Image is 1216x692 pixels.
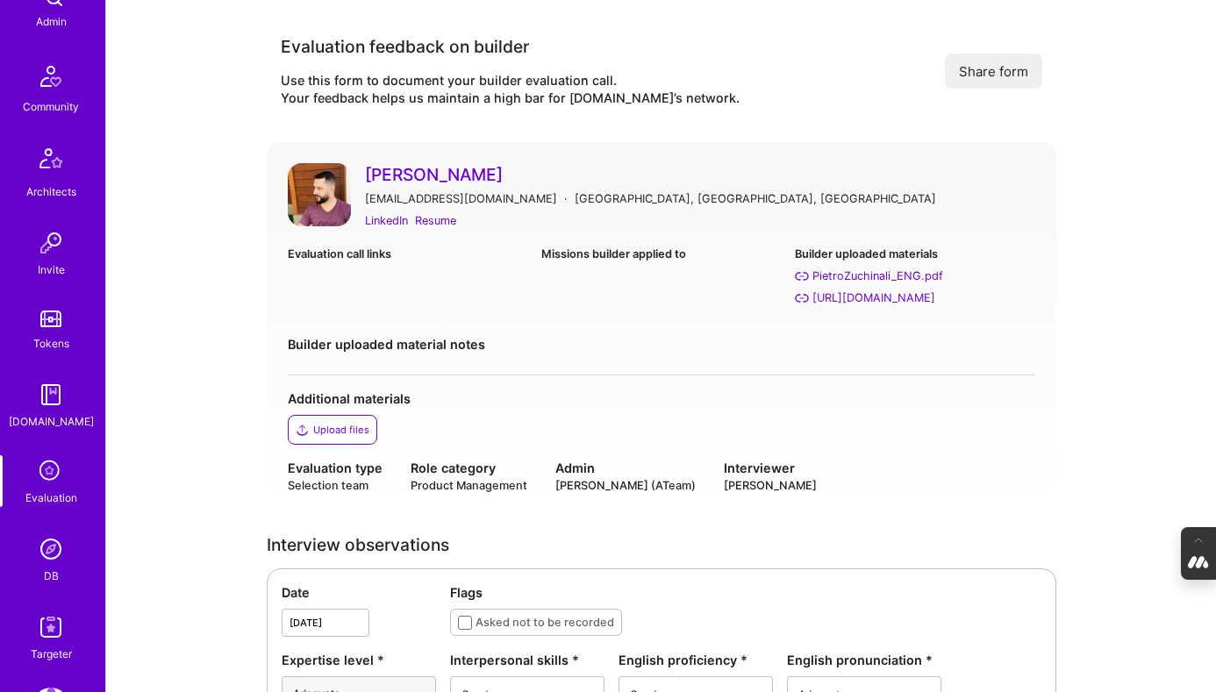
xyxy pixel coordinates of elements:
[724,477,817,494] div: [PERSON_NAME]
[795,269,809,283] i: PietroZuchinali_ENG.pdf
[795,267,1034,285] a: PietroZuchinali_ENG.pdf
[288,335,1035,353] div: Builder uploaded material notes
[36,12,67,31] div: Admin
[282,651,436,669] div: Expertise level *
[30,55,72,97] img: Community
[411,459,527,477] div: Role category
[795,289,1034,307] a: [URL][DOMAIN_NAME]
[288,389,1035,408] div: Additional materials
[267,536,1056,554] div: Interview observations
[31,645,72,663] div: Targeter
[945,54,1042,89] button: Share form
[365,211,408,230] a: LinkedIn
[450,651,604,669] div: Interpersonal skills *
[288,245,527,263] div: Evaluation call links
[33,377,68,412] img: guide book
[33,610,68,645] img: Skill Targeter
[281,72,740,107] div: Use this form to document your builder evaluation call. Your feedback helps us maintain a high ba...
[787,651,941,669] div: English pronunciation *
[9,412,94,431] div: [DOMAIN_NAME]
[282,583,436,602] div: Date
[541,245,781,263] div: Missions builder applied to
[555,477,696,494] div: [PERSON_NAME] (ATeam)
[288,477,383,494] div: Selection team
[44,567,59,585] div: DB
[619,651,773,669] div: English proficiency *
[296,423,310,437] i: icon Upload2
[33,225,68,260] img: Invite
[313,423,369,437] div: Upload files
[33,531,68,567] img: Admin Search
[288,163,351,231] a: User Avatar
[38,260,65,279] div: Invite
[33,334,69,353] div: Tokens
[30,140,72,182] img: Architects
[40,310,61,327] img: tokens
[555,459,696,477] div: Admin
[476,613,614,631] div: Asked not to be recorded
[365,163,1035,186] a: [PERSON_NAME]
[34,455,68,489] i: icon SelectionTeam
[450,583,1041,602] div: Flags
[25,489,77,507] div: Evaluation
[411,477,527,494] div: Product Management
[288,163,351,226] img: User Avatar
[415,211,456,230] a: Resume
[26,182,76,201] div: Architects
[365,189,557,208] div: [EMAIL_ADDRESS][DOMAIN_NAME]
[795,291,809,305] i: https://www.linkedin.com/in/pietro-zuchinali/
[281,35,740,58] div: Evaluation feedback on builder
[724,459,817,477] div: Interviewer
[575,189,936,208] div: [GEOGRAPHIC_DATA], [GEOGRAPHIC_DATA], [GEOGRAPHIC_DATA]
[812,267,943,285] div: PietroZuchinali_ENG.pdf
[564,189,568,208] div: ·
[812,289,935,307] div: https://www.linkedin.com/in/pietro-zuchinali/
[23,97,79,116] div: Community
[795,245,1034,263] div: Builder uploaded materials
[288,459,383,477] div: Evaluation type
